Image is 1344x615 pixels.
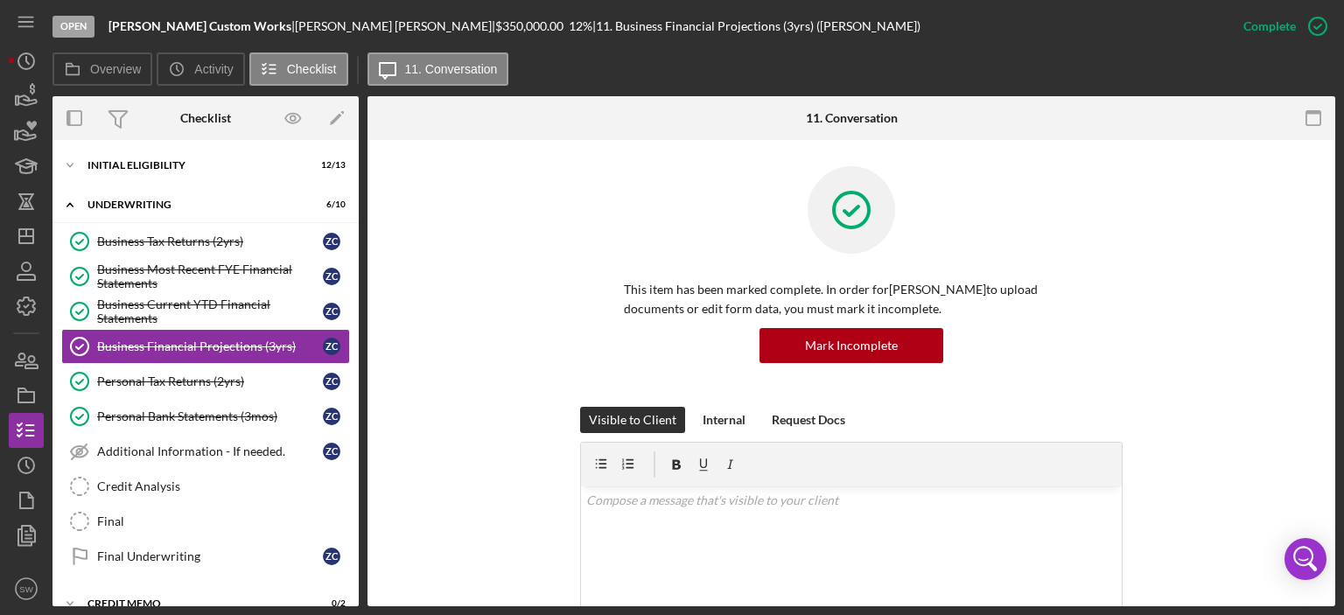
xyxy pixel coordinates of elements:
div: Z C [323,303,340,320]
div: | [108,19,295,33]
button: Mark Incomplete [759,328,943,363]
button: Visible to Client [580,407,685,433]
button: Internal [694,407,754,433]
label: Overview [90,62,141,76]
div: UNDERWRITING [87,199,302,210]
div: 6 / 10 [314,199,346,210]
div: | 11. Business Financial Projections (3yrs) ([PERSON_NAME]) [592,19,920,33]
div: Z C [323,373,340,390]
label: Checklist [287,62,337,76]
a: Business Current YTD Financial StatementsZC [61,294,350,329]
button: Activity [157,52,244,86]
button: Request Docs [763,407,854,433]
div: Business Financial Projections (3yrs) [97,339,323,353]
div: Mark Incomplete [805,328,898,363]
div: Request Docs [772,407,845,433]
button: SW [9,571,44,606]
div: Initial Eligibility [87,160,302,171]
div: Business Most Recent FYE Financial Statements [97,262,323,290]
div: [PERSON_NAME] [PERSON_NAME] | [295,19,495,33]
button: Overview [52,52,152,86]
div: Open [52,16,94,38]
div: Credit Analysis [97,479,349,493]
div: Visible to Client [589,407,676,433]
label: Activity [194,62,233,76]
a: Business Financial Projections (3yrs)ZC [61,329,350,364]
div: Personal Bank Statements (3mos) [97,409,323,423]
div: CREDIT MEMO [87,598,302,609]
div: Final [97,514,349,528]
div: Z C [323,338,340,355]
a: Personal Tax Returns (2yrs)ZC [61,364,350,399]
text: SW [19,584,33,594]
div: Additional Information - If needed. [97,444,323,458]
div: Z C [323,548,340,565]
a: Personal Bank Statements (3mos)ZC [61,399,350,434]
button: Complete [1226,9,1335,44]
div: $350,000.00 [495,19,569,33]
div: Z C [323,268,340,285]
a: Final UnderwritingZC [61,539,350,574]
div: Final Underwriting [97,549,323,563]
div: 0 / 2 [314,598,346,609]
b: [PERSON_NAME] Custom Works [108,18,291,33]
a: Business Tax Returns (2yrs)ZC [61,224,350,259]
div: Open Intercom Messenger [1284,538,1326,580]
div: Checklist [180,111,231,125]
div: 11. Conversation [806,111,898,125]
a: Final [61,504,350,539]
div: Z C [323,443,340,460]
a: Credit Analysis [61,469,350,504]
div: Z C [323,408,340,425]
a: Business Most Recent FYE Financial StatementsZC [61,259,350,294]
div: 12 / 13 [314,160,346,171]
a: Additional Information - If needed.ZC [61,434,350,469]
div: Complete [1243,9,1296,44]
div: Business Current YTD Financial Statements [97,297,323,325]
p: This item has been marked complete. In order for [PERSON_NAME] to upload documents or edit form d... [624,280,1079,319]
div: Internal [703,407,745,433]
div: Z C [323,233,340,250]
button: Checklist [249,52,348,86]
div: Business Tax Returns (2yrs) [97,234,323,248]
label: 11. Conversation [405,62,498,76]
button: 11. Conversation [367,52,509,86]
div: 12 % [569,19,592,33]
div: Personal Tax Returns (2yrs) [97,374,323,388]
